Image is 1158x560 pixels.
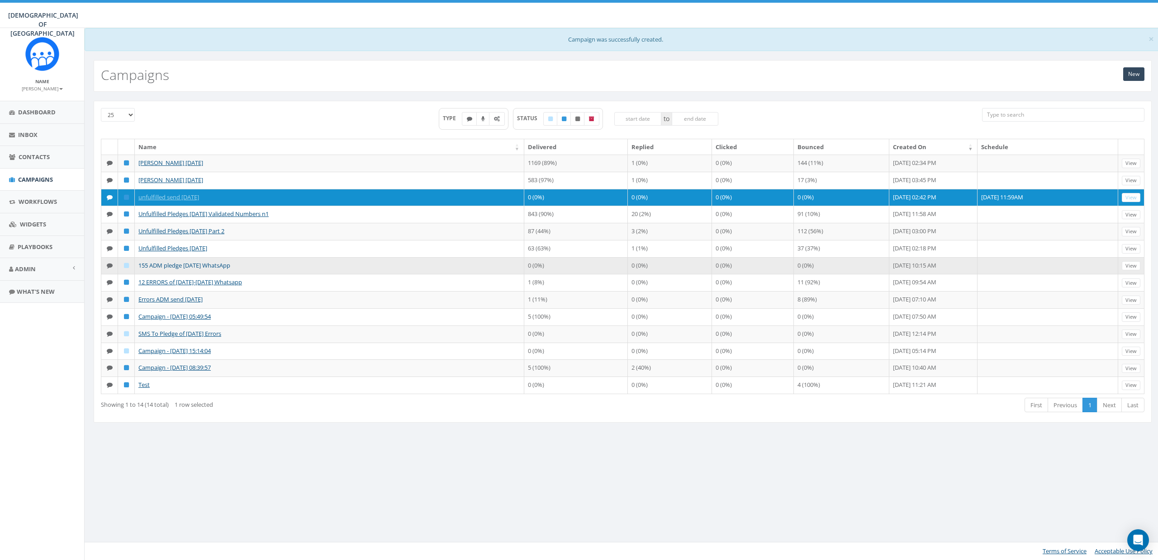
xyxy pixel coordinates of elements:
span: Contacts [19,153,50,161]
td: 0 (0%) [712,223,794,240]
small: [PERSON_NAME] [22,85,63,92]
a: 155 ADM pledge [DATE] WhatsApp [138,261,230,269]
span: to [661,112,672,126]
a: Campaign - [DATE] 05:49:54 [138,312,211,320]
th: Bounced [794,139,890,155]
small: Name [35,78,49,85]
td: 1 (8%) [524,274,628,291]
i: Text SMS [107,160,113,166]
td: [DATE] 09:54 AM [889,274,978,291]
td: 1169 (89%) [524,155,628,172]
h2: Campaigns [101,67,169,82]
i: Text SMS [107,194,113,200]
a: View [1122,296,1140,305]
span: × [1149,33,1154,45]
i: Text SMS [107,211,113,217]
td: 0 (0%) [628,274,712,291]
div: Open Intercom Messenger [1127,529,1149,551]
a: SMS To Pledge of [DATE] Errors [138,329,221,338]
img: Rally_Corp_Icon.png [25,37,59,71]
th: Schedule [978,139,1118,155]
td: 0 (0%) [524,189,628,206]
label: Automated Message [489,112,505,126]
a: First [1025,398,1048,413]
input: end date [672,112,719,126]
td: 20 (2%) [628,206,712,223]
i: Draft [548,116,553,122]
div: Showing 1 to 14 (14 total) [101,397,528,409]
a: New [1123,67,1144,81]
td: 112 (56%) [794,223,890,240]
td: 144 (11%) [794,155,890,172]
td: 0 (0%) [712,325,794,343]
td: 0 (0%) [712,172,794,189]
a: Campaign - [DATE] 15:14:04 [138,347,211,355]
span: TYPE [443,114,462,122]
i: Draft [124,263,129,268]
td: 0 (0%) [524,257,628,274]
th: Name: activate to sort column ascending [135,139,524,155]
a: View [1122,193,1140,202]
label: Ringless Voice Mail [476,112,490,126]
td: 0 (0%) [712,308,794,325]
td: 0 (0%) [794,257,890,274]
a: Errors ADM send [DATE] [138,295,203,303]
i: Published [124,279,129,285]
td: 0 (0%) [794,308,890,325]
td: 87 (44%) [524,223,628,240]
label: Unpublished [570,112,585,126]
th: Created On: activate to sort column ascending [889,139,978,155]
button: Close [1149,34,1154,44]
i: Published [124,160,129,166]
a: Test [138,381,150,389]
td: 1 (0%) [628,172,712,189]
i: Text SMS [107,228,113,234]
span: STATUS [517,114,544,122]
i: Published [124,177,129,183]
i: Text SMS [107,314,113,320]
td: [DATE] 11:59AM [978,189,1118,206]
td: 4 (100%) [794,376,890,394]
a: View [1122,261,1140,271]
input: Type to search [982,108,1145,122]
i: Text SMS [107,245,113,251]
td: [DATE] 10:15 AM [889,257,978,274]
i: Ringless Voice Mail [481,116,485,122]
td: 0 (0%) [712,257,794,274]
label: Archived [584,112,599,126]
a: 12 ERRORS of [DATE]-[DATE] Whatsapp [138,278,242,286]
i: Draft [124,331,129,337]
a: Campaign - [DATE] 08:39:57 [138,363,211,372]
td: 1 (0%) [628,155,712,172]
td: 0 (0%) [628,325,712,343]
td: 0 (0%) [628,376,712,394]
label: Text SMS [462,112,477,126]
a: Acceptable Use Policy [1095,547,1153,555]
td: [DATE] 05:14 PM [889,343,978,360]
span: Dashboard [18,108,56,116]
td: [DATE] 11:58 AM [889,206,978,223]
td: 0 (0%) [628,308,712,325]
td: 91 (10%) [794,206,890,223]
a: 1 [1082,398,1097,413]
td: 0 (0%) [712,343,794,360]
td: 0 (0%) [794,189,890,206]
a: Previous [1048,398,1083,413]
a: Unfulfilled Pledges [DATE] Validated Numbers n1 [138,210,269,218]
td: 0 (0%) [628,343,712,360]
a: View [1122,159,1140,168]
i: Published [124,296,129,302]
i: Published [562,116,566,122]
span: Playbooks [18,243,52,251]
a: [PERSON_NAME] [DATE] [138,159,203,167]
label: Draft [543,112,558,126]
i: Published [124,228,129,234]
td: [DATE] 03:45 PM [889,172,978,189]
td: 0 (0%) [628,291,712,308]
a: View [1122,381,1140,390]
i: Text SMS [107,331,113,337]
i: Text SMS [107,365,113,371]
td: 11 (92%) [794,274,890,291]
a: View [1122,329,1140,339]
td: 0 (0%) [712,189,794,206]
